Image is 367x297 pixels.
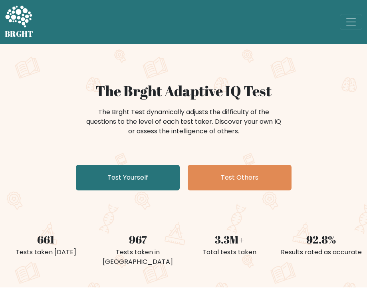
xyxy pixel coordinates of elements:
div: Total tests taken [188,247,271,257]
div: Results rated as accurate [280,247,362,257]
h1: The Brght Adaptive IQ Test [5,82,362,99]
div: Tests taken [DATE] [5,247,87,257]
div: 967 [97,232,179,247]
div: The Brght Test dynamically adjusts the difficulty of the questions to the level of each test take... [84,107,284,136]
a: BRGHT [5,3,34,41]
div: 3.3M+ [188,232,271,247]
div: 92.8% [280,232,362,247]
h5: BRGHT [5,29,34,39]
div: 661 [5,232,87,247]
a: Test Yourself [76,165,180,190]
a: Test Others [188,165,292,190]
div: Tests taken in [GEOGRAPHIC_DATA] [97,247,179,267]
button: Toggle navigation [340,14,362,30]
